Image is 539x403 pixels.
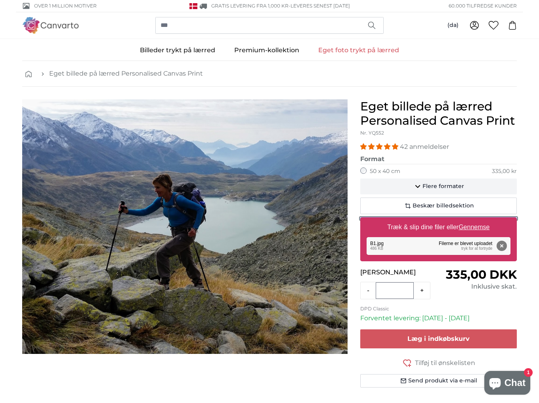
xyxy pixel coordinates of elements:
[492,167,517,175] div: 335,00 kr
[291,3,350,9] span: Leveres senest [DATE]
[360,306,517,312] p: DPD Classic
[360,143,400,150] span: 4.98 stars
[360,179,517,194] button: Flere formater
[360,154,517,164] legend: Format
[415,358,475,368] span: Tilføj til ønskelisten
[360,130,384,136] span: Nr. YQ552
[360,314,517,323] p: Forventet levering: [DATE] - [DATE]
[130,40,225,61] a: Billeder trykt på lærred
[22,17,79,33] img: Canvarto
[370,167,400,175] label: 50 x 40 cm
[211,3,289,9] span: GRATIS Levering fra 1,000 kr
[34,2,97,10] span: Over 1 million motiver
[22,99,348,354] img: personalised-canvas-print
[360,268,438,277] p: [PERSON_NAME]
[360,329,517,348] button: Læg i indkøbskurv
[49,69,203,78] a: Eget billede på lærred Personalised Canvas Print
[449,2,517,10] span: 60.000 tilfredse kunder
[422,182,464,190] span: Flere formater
[225,40,309,61] a: Premium-kollektion
[384,219,493,235] label: Træk & slip dine filer eller
[446,267,517,282] span: 335,00 DKK
[459,224,489,230] u: Gennemse
[414,283,430,298] button: +
[482,371,533,397] inbox-online-store-chat: Shopify-webshopchat
[361,283,376,298] button: -
[22,61,517,87] nav: breadcrumbs
[309,40,409,61] a: Eget foto trykt på lærred
[360,374,517,388] button: Send produkt via e-mail
[439,282,517,291] div: Inklusive skat.
[22,99,348,354] div: 1 of 1
[360,198,517,214] button: Beskær billedsektion
[413,202,474,210] span: Beskær billedsektion
[360,358,517,368] button: Tilføj til ønskelisten
[360,99,517,128] h1: Eget billede på lærred Personalised Canvas Print
[289,3,350,9] span: -
[400,143,449,150] span: 42 anmeldelser
[407,335,470,342] span: Læg i indkøbskurv
[189,3,197,9] img: Danmark
[441,18,465,32] button: (da)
